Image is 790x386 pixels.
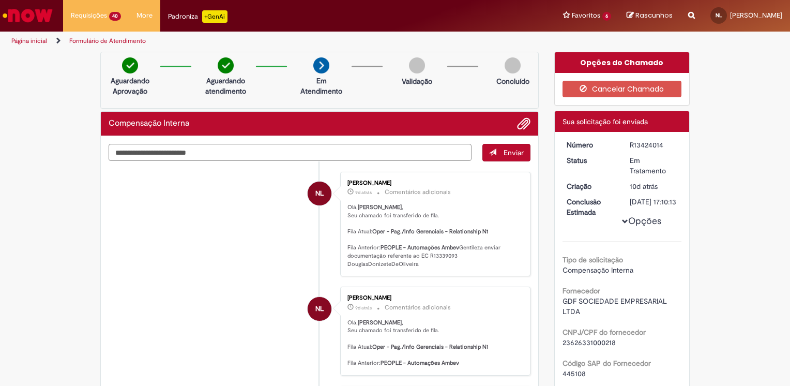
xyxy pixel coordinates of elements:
b: [PERSON_NAME] [358,319,402,326]
time: 19/08/2025 14:10:30 [355,189,372,196]
p: Concluído [496,76,529,86]
img: check-circle-green.png [122,57,138,73]
span: 23626331000218 [563,338,616,347]
img: arrow-next.png [313,57,329,73]
b: Código SAP do Fornecedor [563,359,651,368]
span: [PERSON_NAME] [730,11,782,20]
div: [PERSON_NAME] [347,180,520,186]
textarea: Digite sua mensagem aqui... [109,144,472,161]
span: Rascunhos [635,10,673,20]
span: 9d atrás [355,305,372,311]
h2: Compensação Interna Histórico de tíquete [109,119,189,128]
b: [PERSON_NAME] [358,203,402,211]
div: 18/08/2025 10:33:53 [630,181,678,191]
small: Comentários adicionais [385,303,451,312]
a: Formulário de Atendimento [69,37,146,45]
ul: Trilhas de página [8,32,519,51]
span: 10d atrás [630,182,658,191]
p: Em Atendimento [296,76,346,96]
p: Aguardando Aprovação [105,76,155,96]
b: PEOPLE - Automações Ambev [381,359,459,367]
b: Oper - Pag./Info Gerenciais - Relationship N1 [372,343,489,351]
span: 445108 [563,369,586,378]
span: Compensação Interna [563,265,633,275]
time: 19/08/2025 14:10:30 [355,305,372,311]
span: 40 [109,12,121,21]
span: NL [716,12,722,19]
p: Olá, , Seu chamado foi transferido de fila. Fila Atual: Fila Anterior: [347,319,520,367]
dt: Status [559,155,622,166]
dt: Criação [559,181,622,191]
dt: Número [559,140,622,150]
a: Página inicial [11,37,47,45]
small: Comentários adicionais [385,188,451,197]
span: 6 [602,12,611,21]
span: More [136,10,153,21]
img: ServiceNow [1,5,54,26]
span: NL [315,296,324,321]
b: CNPJ/CPF do fornecedor [563,328,646,337]
time: 18/08/2025 10:33:53 [630,182,658,191]
p: Olá, , Seu chamado foi transferido de fila. Fila Atual: Fila Anterior: Gentileza enviar documenta... [347,203,520,269]
button: Cancelar Chamado [563,81,682,97]
button: Adicionar anexos [517,117,530,130]
b: Oper - Pag./Info Gerenciais - Relationship N1 [372,228,489,235]
div: [DATE] 17:10:13 [630,197,678,207]
button: Enviar [482,144,530,161]
span: 9d atrás [355,189,372,196]
span: NL [315,181,324,206]
a: Rascunhos [627,11,673,21]
div: Em Tratamento [630,155,678,176]
img: check-circle-green.png [218,57,234,73]
div: Padroniza [168,10,227,23]
span: Favoritos [572,10,600,21]
p: Validação [402,76,432,86]
img: img-circle-grey.png [505,57,521,73]
div: NIVALDO LELIS [308,182,331,205]
p: Aguardando atendimento [201,76,251,96]
span: Enviar [504,148,524,157]
p: +GenAi [202,10,227,23]
b: Tipo de solicitação [563,255,623,264]
div: R13424014 [630,140,678,150]
span: Requisições [71,10,107,21]
b: PEOPLE - Automações Ambev [381,244,459,251]
div: NIVALDO LELIS [308,297,331,321]
div: Opções do Chamado [555,52,690,73]
div: [PERSON_NAME] [347,295,520,301]
dt: Conclusão Estimada [559,197,622,217]
img: img-circle-grey.png [409,57,425,73]
span: GDF SOCIEDADE EMPRESARIAL LTDA [563,296,669,316]
span: Sua solicitação foi enviada [563,117,648,126]
b: Fornecedor [563,286,600,295]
